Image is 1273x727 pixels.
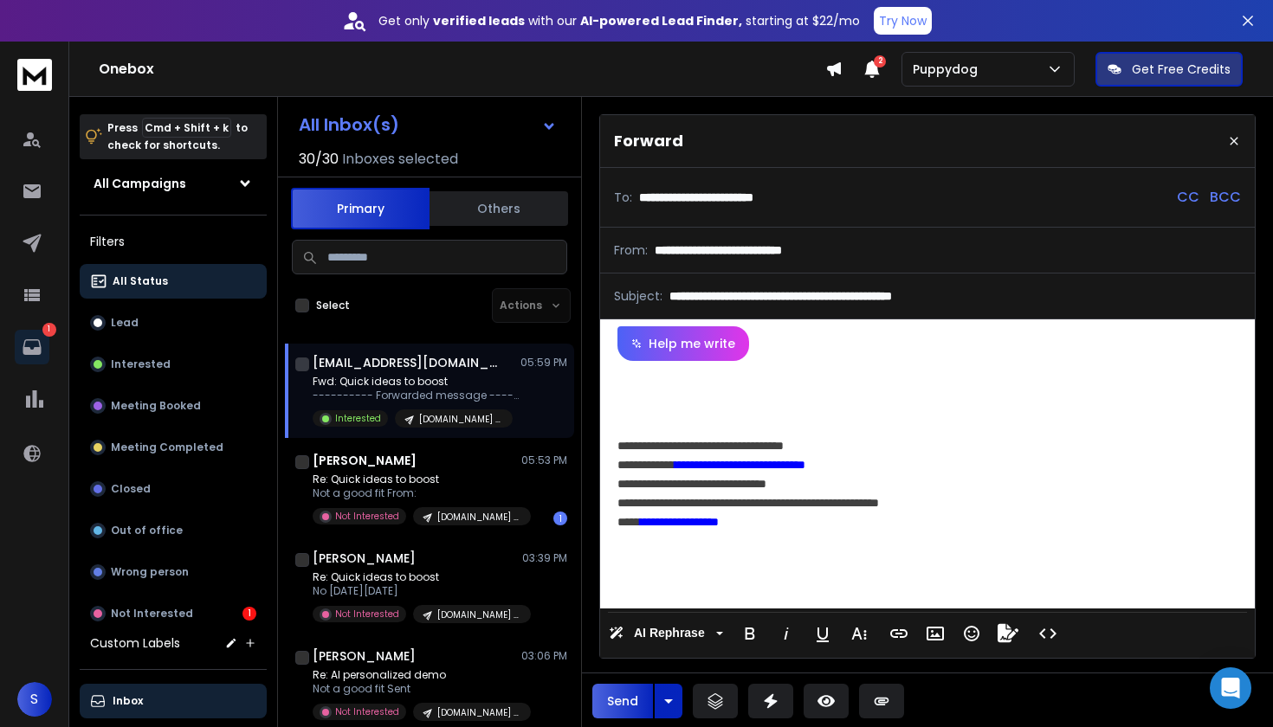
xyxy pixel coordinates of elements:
[335,510,399,523] p: Not Interested
[80,472,267,506] button: Closed
[313,682,520,696] p: Not a good fit Sent
[882,616,915,651] button: Insert Link (⌘K)
[806,616,839,651] button: Underline (⌘U)
[113,274,168,288] p: All Status
[299,149,339,170] span: 30 / 30
[80,596,267,631] button: Not Interested1
[111,607,193,621] p: Not Interested
[1177,187,1199,208] p: CC
[955,616,988,651] button: Emoticons
[1031,616,1064,651] button: Code View
[313,486,520,500] p: Not a good fit From:
[313,473,520,486] p: Re: Quick ideas to boost
[630,626,708,640] span: AI Rephrase
[316,299,350,312] label: Select
[80,513,267,548] button: Out of office
[80,430,267,465] button: Meeting Completed
[430,190,568,228] button: Others
[285,107,571,142] button: All Inbox(s)
[313,647,416,665] h1: [PERSON_NAME]
[1132,61,1231,78] p: Get Free Credits
[437,511,520,524] p: [DOMAIN_NAME] | SaaS Companies
[80,306,267,340] button: Lead
[913,61,985,78] p: Puppydog
[90,634,180,652] h3: Custom Labels
[437,608,520,621] p: [DOMAIN_NAME] | SaaS Companies
[592,684,653,718] button: Send
[313,354,503,371] h1: [EMAIL_ADDRESS][DOMAIN_NAME]
[614,129,683,153] p: Forward
[111,357,171,371] p: Interested
[111,524,183,537] p: Out of office
[919,616,952,651] button: Insert Image (⌘P)
[520,356,567,370] p: 05:59 PM
[107,119,248,154] p: Press to check for shortcuts.
[335,705,399,718] p: Not Interested
[1095,52,1243,87] button: Get Free Credits
[342,149,458,170] h3: Inboxes selected
[313,375,520,389] p: Fwd: Quick ideas to boost
[733,616,766,651] button: Bold (⌘B)
[242,607,256,621] div: 1
[80,347,267,382] button: Interested
[1210,667,1251,709] div: Open Intercom Messenger
[80,555,267,589] button: Wrong person
[313,668,520,682] p: Re: AI personalized demo
[433,12,525,29] strong: verified leads
[522,551,567,565] p: 03:39 PM
[313,389,520,402] p: ---------- Forwarded message --------- From: [PERSON_NAME]
[874,55,886,68] span: 2
[111,441,223,454] p: Meeting Completed
[111,316,139,330] p: Lead
[80,389,267,423] button: Meeting Booked
[80,229,267,254] h3: Filters
[553,511,567,525] div: 1
[17,59,52,91] img: logo
[1210,187,1241,208] p: BCC
[614,241,648,259] p: From:
[142,118,231,138] span: Cmd + Shift + k
[313,452,417,469] h1: [PERSON_NAME]
[111,565,189,579] p: Wrong person
[313,570,520,584] p: Re: Quick ideas to boost
[313,550,416,567] h1: [PERSON_NAME]
[874,7,932,35] button: Try Now
[614,287,662,305] p: Subject:
[770,616,803,651] button: Italic (⌘I)
[80,264,267,299] button: All Status
[113,694,143,708] p: Inbox
[80,166,267,201] button: All Campaigns
[111,482,151,496] p: Closed
[437,706,520,719] p: [DOMAIN_NAME] | SaaS Companies
[299,116,399,133] h1: All Inbox(s)
[843,616,876,651] button: More Text
[521,649,567,663] p: 03:06 PM
[17,682,52,717] button: S
[99,59,825,80] h1: Onebox
[335,608,399,621] p: Not Interested
[80,684,267,718] button: Inbox
[617,326,749,361] button: Help me write
[378,12,860,29] p: Get only with our starting at $22/mo
[111,399,201,413] p: Meeting Booked
[419,413,502,426] p: [DOMAIN_NAME] | SaaS Companies
[605,616,727,651] button: AI Rephrase
[335,412,381,425] p: Interested
[879,12,927,29] p: Try Now
[992,616,1024,651] button: Signature
[291,188,430,229] button: Primary
[94,175,186,192] h1: All Campaigns
[42,323,56,337] p: 1
[521,454,567,467] p: 05:53 PM
[313,584,520,598] p: No [DATE][DATE]
[614,189,632,206] p: To:
[580,12,742,29] strong: AI-powered Lead Finder,
[15,330,49,364] a: 1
